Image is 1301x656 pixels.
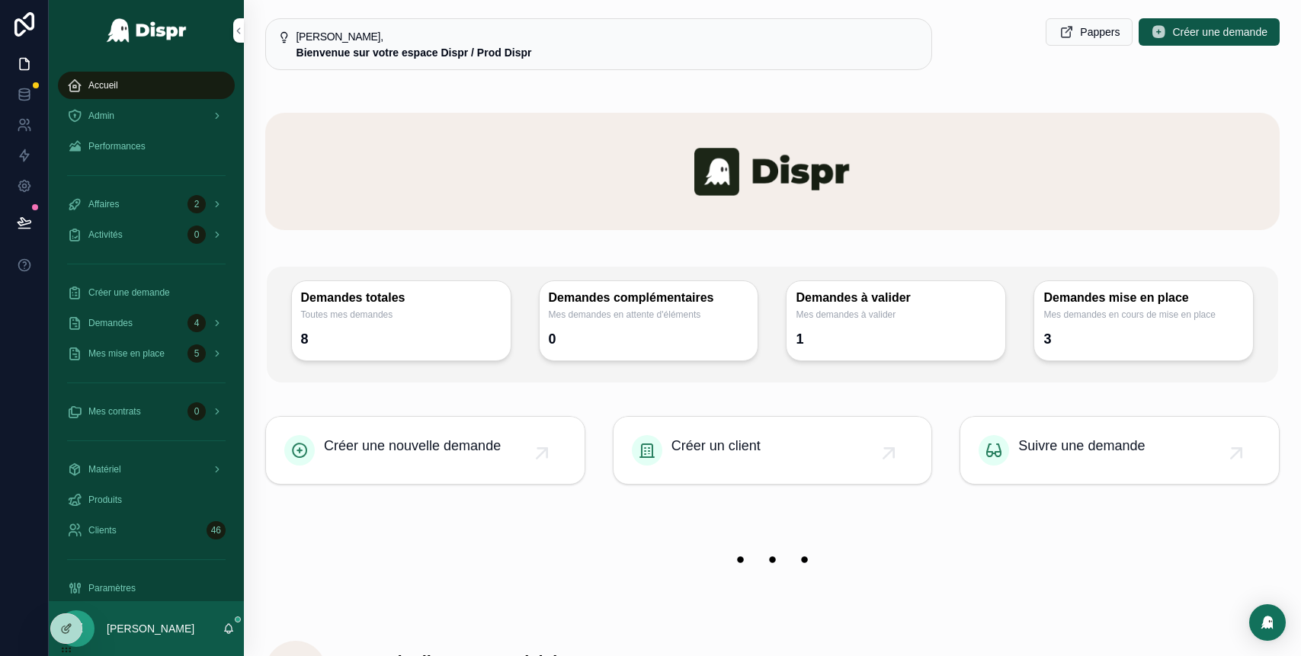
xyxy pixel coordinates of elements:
span: Mes demandes en attente d'éléments [549,309,749,321]
div: 8 [301,327,309,351]
span: Créer une nouvelle demande [324,435,501,456]
a: Affaires2 [58,190,235,218]
a: Admin [58,102,235,130]
span: Toutes mes demandes [301,309,501,321]
span: Créer une demande [88,286,170,299]
span: Performances [88,140,146,152]
span: Matériel [88,463,121,475]
a: Paramètres [58,574,235,602]
h3: Demandes à valider [796,290,996,306]
img: App logo [106,18,187,43]
a: Mes contrats0 [58,398,235,425]
h3: Demandes mise en place [1043,290,1244,306]
p: [PERSON_NAME] [107,621,194,636]
h3: Demandes complémentaires [549,290,749,306]
span: Demandes [88,317,133,329]
span: Paramètres [88,582,136,594]
div: scrollable content [49,61,244,601]
div: 4 [187,314,206,332]
span: Créer un client [671,435,761,456]
a: Matériel [58,456,235,483]
a: Produits [58,486,235,514]
span: Créer une demande [1172,24,1267,40]
img: 22208-banner-empty.png [265,527,1280,593]
span: Mes mise en place [88,347,165,360]
a: Demandes4 [58,309,235,337]
span: Accueil [88,79,118,91]
div: 5 [187,344,206,363]
button: Créer une demande [1139,18,1280,46]
div: 46 [207,521,226,539]
div: 0 [187,402,206,421]
span: Affaires [88,198,119,210]
div: 0 [187,226,206,244]
a: Créer une demande [58,279,235,306]
div: 0 [549,327,556,351]
div: 2 [187,195,206,213]
a: Mes mise en place5 [58,340,235,367]
strong: Bienvenue sur votre espace Dispr / Prod Dispr [296,46,532,59]
span: Produits [88,494,122,506]
span: JZ [69,619,83,638]
span: Mes contrats [88,405,141,418]
span: Activités [88,229,123,241]
span: Suivre une demande [1018,435,1145,456]
a: Créer un client [614,417,932,484]
span: Mes demandes en cours de mise en place [1043,309,1244,321]
a: Suivre une demande [960,417,1279,484]
span: Mes demandes à valider [796,309,996,321]
span: Admin [88,110,114,122]
div: **Bienvenue sur votre espace Dispr / Prod Dispr** [296,45,920,60]
a: Performances [58,133,235,160]
span: Pappers [1080,24,1120,40]
a: Créer une nouvelle demande [266,417,585,484]
h5: Bonjour Jeremy, [296,31,920,42]
img: banner-dispr.png [265,113,1280,230]
h3: Demandes totales [301,290,501,306]
a: Accueil [58,72,235,99]
div: 3 [1043,327,1051,351]
div: 1 [796,327,803,351]
a: Clients46 [58,517,235,544]
div: Open Intercom Messenger [1249,604,1286,641]
a: Activités0 [58,221,235,248]
span: Clients [88,524,117,536]
button: Pappers [1046,18,1133,46]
